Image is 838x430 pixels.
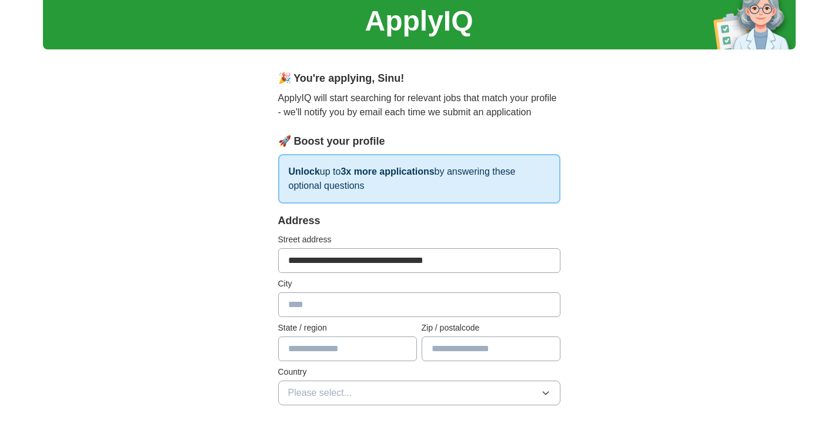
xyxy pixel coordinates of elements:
[278,213,560,229] div: Address
[278,91,560,119] p: ApplyIQ will start searching for relevant jobs that match your profile - we'll notify you by emai...
[289,166,320,176] strong: Unlock
[278,134,560,149] div: 🚀 Boost your profile
[278,234,560,246] label: Street address
[278,381,560,405] button: Please select...
[422,322,560,334] label: Zip / postalcode
[288,386,352,400] span: Please select...
[278,278,560,290] label: City
[278,71,560,86] div: 🎉 You're applying , Sinu !
[278,154,560,204] p: up to by answering these optional questions
[340,166,434,176] strong: 3x more applications
[278,322,417,334] label: State / region
[278,366,560,378] label: Country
